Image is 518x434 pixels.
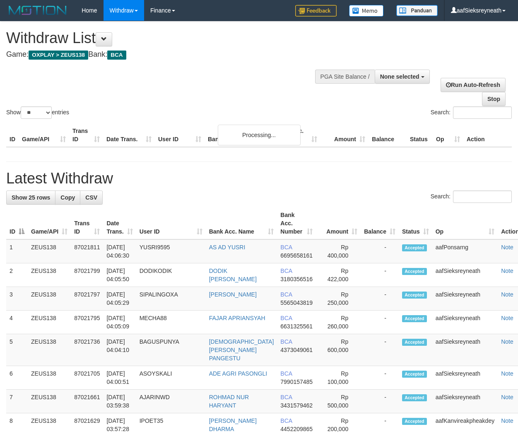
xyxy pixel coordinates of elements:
a: Note [501,244,513,251]
h4: Game: Bank: [6,51,337,59]
span: Accepted [402,244,427,251]
span: Copy 7990157485 to clipboard [280,379,313,385]
a: ADE AGRI PASONGLI [209,370,267,377]
td: [DATE] 04:00:51 [103,366,136,390]
img: MOTION_logo.png [6,4,69,17]
td: ZEUS138 [28,334,71,366]
th: Bank Acc. Number [272,123,320,147]
td: [DATE] 04:05:50 [103,263,136,287]
td: 87021795 [71,311,103,334]
th: Game/API: activate to sort column ascending [28,207,71,239]
span: Accepted [402,339,427,346]
div: PGA Site Balance / [315,70,375,84]
td: - [361,239,399,263]
td: 7 [6,390,28,413]
td: Rp 500,000 [316,390,361,413]
td: aafSieksreyneath [432,366,498,390]
td: 1 [6,239,28,263]
th: Balance: activate to sort column ascending [361,207,399,239]
button: None selected [375,70,430,84]
span: Copy 5565043819 to clipboard [280,299,313,306]
a: ROHMAD NUR HARYANT [209,394,249,409]
td: [DATE] 04:04:10 [103,334,136,366]
span: Copy 4452209865 to clipboard [280,426,313,432]
td: DODIKODIK [136,263,206,287]
a: CSV [80,190,103,205]
td: aafSieksreyneath [432,390,498,413]
td: 6 [6,366,28,390]
td: Rp 260,000 [316,311,361,334]
a: Copy [55,190,80,205]
span: Copy [60,194,75,201]
th: ID: activate to sort column descending [6,207,28,239]
span: BCA [280,370,292,377]
td: Rp 422,000 [316,263,361,287]
td: ZEUS138 [28,311,71,334]
td: - [361,390,399,413]
td: BAGUSPUNYA [136,334,206,366]
th: User ID: activate to sort column ascending [136,207,206,239]
th: Trans ID: activate to sort column ascending [71,207,103,239]
td: [DATE] 04:05:09 [103,311,136,334]
th: Balance [369,123,407,147]
span: Accepted [402,371,427,378]
td: [DATE] 03:59:38 [103,390,136,413]
a: Run Auto-Refresh [441,78,506,92]
th: Game/API [19,123,69,147]
label: Show entries [6,106,69,119]
td: aafSieksreyneath [432,311,498,334]
td: [DATE] 04:06:30 [103,239,136,263]
td: - [361,287,399,311]
select: Showentries [21,106,52,119]
span: Accepted [402,394,427,401]
span: Accepted [402,268,427,275]
span: BCA [280,417,292,424]
th: ID [6,123,19,147]
td: - [361,263,399,287]
td: ASOYSKALI [136,366,206,390]
span: CSV [85,194,97,201]
label: Search: [431,190,512,203]
td: ZEUS138 [28,390,71,413]
a: Note [501,291,513,298]
td: [DATE] 04:05:29 [103,287,136,311]
td: aafSieksreyneath [432,334,498,366]
label: Search: [431,106,512,119]
th: Amount [320,123,369,147]
span: Show 25 rows [12,194,50,201]
a: DODIK [PERSON_NAME] [209,268,257,282]
td: 87021661 [71,390,103,413]
span: BCA [280,244,292,251]
th: Bank Acc. Name: activate to sort column ascending [206,207,277,239]
h1: Withdraw List [6,30,337,46]
input: Search: [453,190,512,203]
span: BCA [280,315,292,321]
a: Note [501,417,513,424]
td: 4 [6,311,28,334]
a: Note [501,268,513,274]
td: ZEUS138 [28,366,71,390]
span: Copy 3180356516 to clipboard [280,276,313,282]
a: Note [501,370,513,377]
td: ZEUS138 [28,239,71,263]
th: Bank Acc. Number: activate to sort column ascending [277,207,316,239]
th: Date Trans. [103,123,155,147]
span: Copy 3431579462 to clipboard [280,402,313,409]
td: ZEUS138 [28,263,71,287]
h1: Latest Withdraw [6,170,512,187]
td: 5 [6,334,28,366]
th: Status [407,123,433,147]
td: 87021797 [71,287,103,311]
span: BCA [280,394,292,400]
span: Copy 4373049061 to clipboard [280,347,313,353]
span: BCA [280,291,292,298]
span: Accepted [402,292,427,299]
span: Copy 6631325561 to clipboard [280,323,313,330]
td: 2 [6,263,28,287]
th: Amount: activate to sort column ascending [316,207,361,239]
td: ZEUS138 [28,287,71,311]
td: - [361,311,399,334]
a: FAJAR APRIANSYAH [209,315,265,321]
td: 87021799 [71,263,103,287]
td: MECHA88 [136,311,206,334]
